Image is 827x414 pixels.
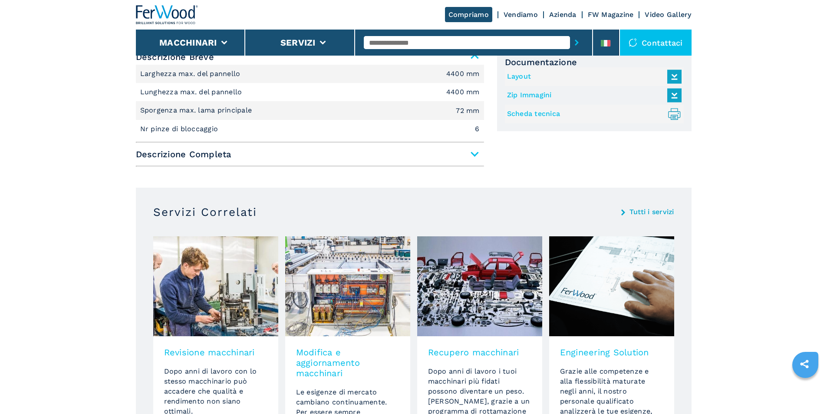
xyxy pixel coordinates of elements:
[159,37,217,48] button: Macchinari
[136,146,484,162] span: Descrizione Completa
[140,69,243,79] p: Larghezza max. del pannello
[446,89,480,96] em: 4400 mm
[790,375,820,407] iframe: Chat
[417,236,542,336] img: image
[140,124,221,134] p: Nr pinze di bloccaggio
[560,347,663,358] h3: Engineering Solution
[645,10,691,19] a: Video Gallery
[629,209,674,215] a: Tutti i servizi
[507,70,677,84] a: Layout
[136,65,484,139] div: Descrizione Breve
[504,10,538,19] a: Vendiamo
[136,49,484,65] span: Descrizione Breve
[588,10,634,19] a: FW Magazine
[507,107,677,121] a: Scheda tecnica
[549,10,577,19] a: Azienda
[153,236,278,336] img: image
[570,33,583,53] button: submit-button
[296,347,399,378] h3: Modifica e aggiornamento macchinari
[136,5,198,24] img: Ferwood
[549,236,674,336] img: image
[140,106,254,115] p: Sporgenza max. lama principale
[505,57,684,67] span: Documentazione
[445,7,492,22] a: Compriamo
[285,236,410,336] img: image
[629,38,637,47] img: Contattaci
[620,30,692,56] div: Contattaci
[446,70,480,77] em: 4400 mm
[507,88,677,103] a: Zip Immagini
[794,353,815,375] a: sharethis
[153,205,257,219] h3: Servizi Correlati
[140,87,244,97] p: Lunghezza max. del pannello
[280,37,316,48] button: Servizi
[164,347,267,358] h3: Revisione macchinari
[475,126,479,132] em: 6
[456,107,479,114] em: 72 mm
[428,347,531,358] h3: Recupero macchinari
